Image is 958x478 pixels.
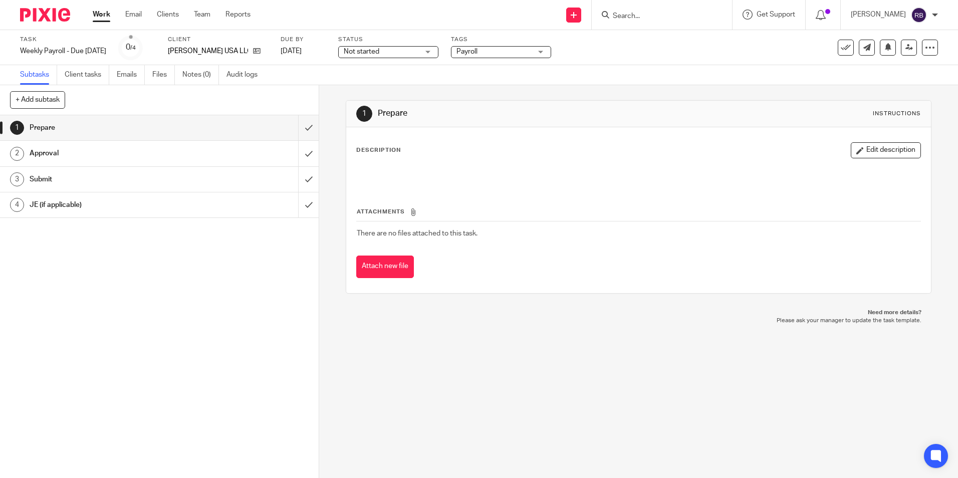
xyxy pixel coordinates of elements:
div: Weekly Payroll - Due [DATE] [20,46,106,56]
span: Payroll [456,48,477,55]
button: + Add subtask [10,91,65,108]
a: Emails [117,65,145,85]
span: Not started [344,48,379,55]
p: Need more details? [356,309,921,317]
p: [PERSON_NAME] USA LLC [168,46,248,56]
h1: Prepare [378,108,660,119]
a: Files [152,65,175,85]
label: Task [20,36,106,44]
div: 0 [126,42,136,53]
p: Please ask your manager to update the task template. [356,317,921,325]
img: svg%3E [911,7,927,23]
p: [PERSON_NAME] [851,10,906,20]
div: Instructions [873,110,921,118]
span: Get Support [757,11,795,18]
label: Tags [451,36,551,44]
button: Edit description [851,142,921,158]
div: 4 [10,198,24,212]
input: Search [612,12,702,21]
label: Status [338,36,438,44]
div: 2 [10,147,24,161]
small: /4 [130,45,136,51]
a: Notes (0) [182,65,219,85]
h1: Submit [30,172,202,187]
p: Description [356,146,401,154]
h1: Prepare [30,120,202,135]
button: Attach new file [356,256,414,278]
a: Email [125,10,142,20]
a: Subtasks [20,65,57,85]
span: Attachments [357,209,405,214]
span: [DATE] [281,48,302,55]
h1: JE (if applicable) [30,197,202,212]
h1: Approval [30,146,202,161]
a: Team [194,10,210,20]
div: 1 [356,106,372,122]
label: Client [168,36,268,44]
img: Pixie [20,8,70,22]
div: 1 [10,121,24,135]
a: Audit logs [226,65,265,85]
a: Client tasks [65,65,109,85]
div: 3 [10,172,24,186]
div: Weekly Payroll - Due Wednesday [20,46,106,56]
a: Reports [225,10,251,20]
a: Work [93,10,110,20]
span: There are no files attached to this task. [357,230,477,237]
label: Due by [281,36,326,44]
a: Clients [157,10,179,20]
